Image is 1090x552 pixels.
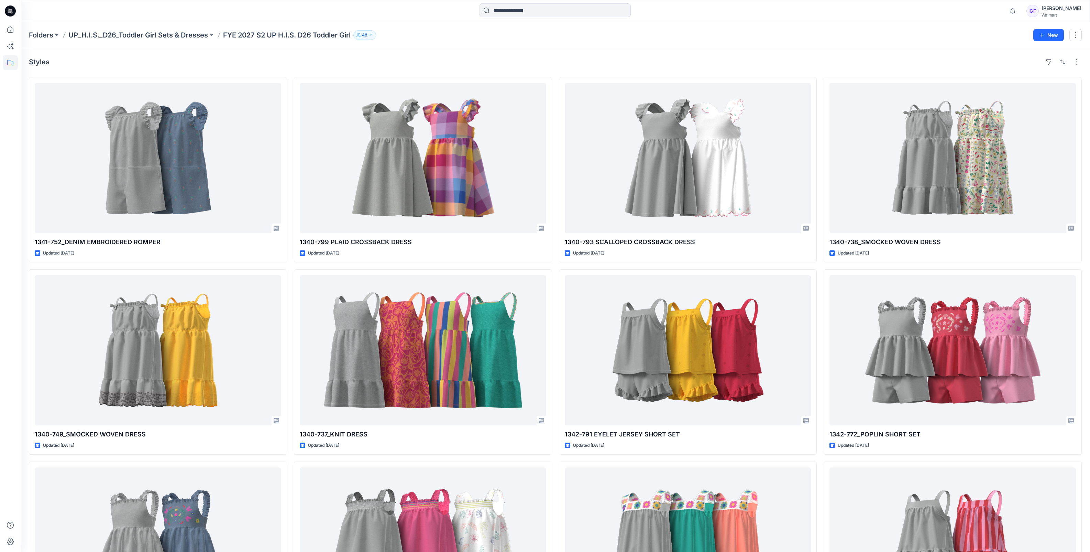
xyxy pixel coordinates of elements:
div: [PERSON_NAME] [1042,4,1081,12]
p: 1340-749_SMOCKED WOVEN DRESS [35,430,281,439]
p: 1342-772_POPLIN SHORT SET [829,430,1076,439]
p: Updated [DATE] [838,442,869,449]
a: UP_H.I.S._D26_Toddler Girl Sets & Dresses [68,30,208,40]
a: 1341-752_DENIM EMBROIDERED ROMPER [35,83,281,233]
p: Updated [DATE] [308,442,339,449]
div: GF [1026,5,1039,17]
p: 1341-752_DENIM EMBROIDERED ROMPER [35,237,281,247]
h4: Styles [29,58,49,66]
p: 1340-737_KNIT DRESS [300,430,546,439]
a: 1340-799 PLAID CROSSBACK DRESS [300,83,546,233]
a: 1342-772_POPLIN SHORT SET [829,275,1076,425]
p: 48 [362,31,367,39]
a: 1340-738_SMOCKED WOVEN DRESS [829,83,1076,233]
p: 1342-791 EYELET JERSEY SHORT SET [565,430,811,439]
a: 1340-793 SCALLOPED CROSSBACK DRESS [565,83,811,233]
p: 1340-738_SMOCKED WOVEN DRESS [829,237,1076,247]
div: Walmart [1042,12,1081,18]
p: 1340-793 SCALLOPED CROSSBACK DRESS [565,237,811,247]
a: Folders [29,30,53,40]
p: FYE 2027 S2 UP H.I.S. D26 Toddler Girl [223,30,351,40]
button: 48 [353,30,376,40]
p: Updated [DATE] [308,250,339,257]
p: Updated [DATE] [43,250,74,257]
p: Updated [DATE] [838,250,869,257]
p: 1340-799 PLAID CROSSBACK DRESS [300,237,546,247]
a: 1340-749_SMOCKED WOVEN DRESS [35,275,281,425]
button: New [1033,29,1064,41]
a: 1340-737_KNIT DRESS [300,275,546,425]
p: Updated [DATE] [573,442,604,449]
p: Updated [DATE] [573,250,604,257]
p: Updated [DATE] [43,442,74,449]
a: 1342-791 EYELET JERSEY SHORT SET [565,275,811,425]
